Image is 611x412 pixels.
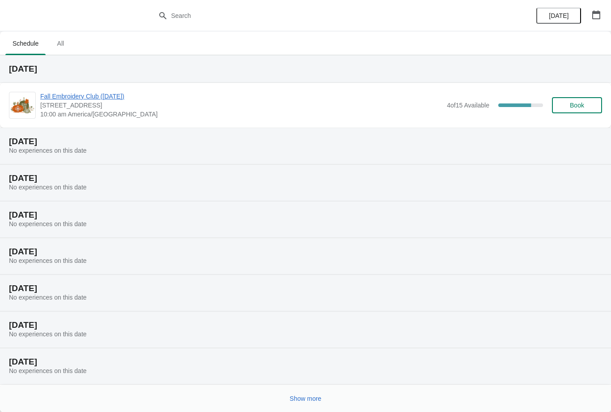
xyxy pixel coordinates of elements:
span: No experiences on this date [9,367,87,374]
button: Show more [286,391,325,407]
span: [STREET_ADDRESS] [40,101,442,110]
span: No experiences on this date [9,184,87,191]
h2: [DATE] [9,321,602,330]
h2: [DATE] [9,64,602,73]
span: All [49,35,72,51]
h2: [DATE] [9,210,602,219]
h2: [DATE] [9,284,602,293]
button: [DATE] [536,8,581,24]
span: No experiences on this date [9,220,87,227]
span: No experiences on this date [9,294,87,301]
span: 4 of 15 Available [447,102,489,109]
input: Search [171,8,458,24]
span: 10:00 am America/[GEOGRAPHIC_DATA] [40,110,442,119]
span: No experiences on this date [9,257,87,264]
h2: [DATE] [9,174,602,183]
span: [DATE] [549,12,569,19]
span: Book [570,102,584,109]
span: Fall Embroidery Club ([DATE]) [40,92,442,101]
h2: [DATE] [9,137,602,146]
span: No experiences on this date [9,147,87,154]
span: Schedule [5,35,46,51]
img: Fall Embroidery Club (September 27, 2025) | 1300 Salem Rd SW, Suite 350, Rochester, MN 55902 | 10... [9,95,35,115]
h2: [DATE] [9,357,602,366]
span: Show more [290,395,322,402]
button: Book [552,97,602,113]
span: No experiences on this date [9,330,87,338]
h2: [DATE] [9,247,602,256]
